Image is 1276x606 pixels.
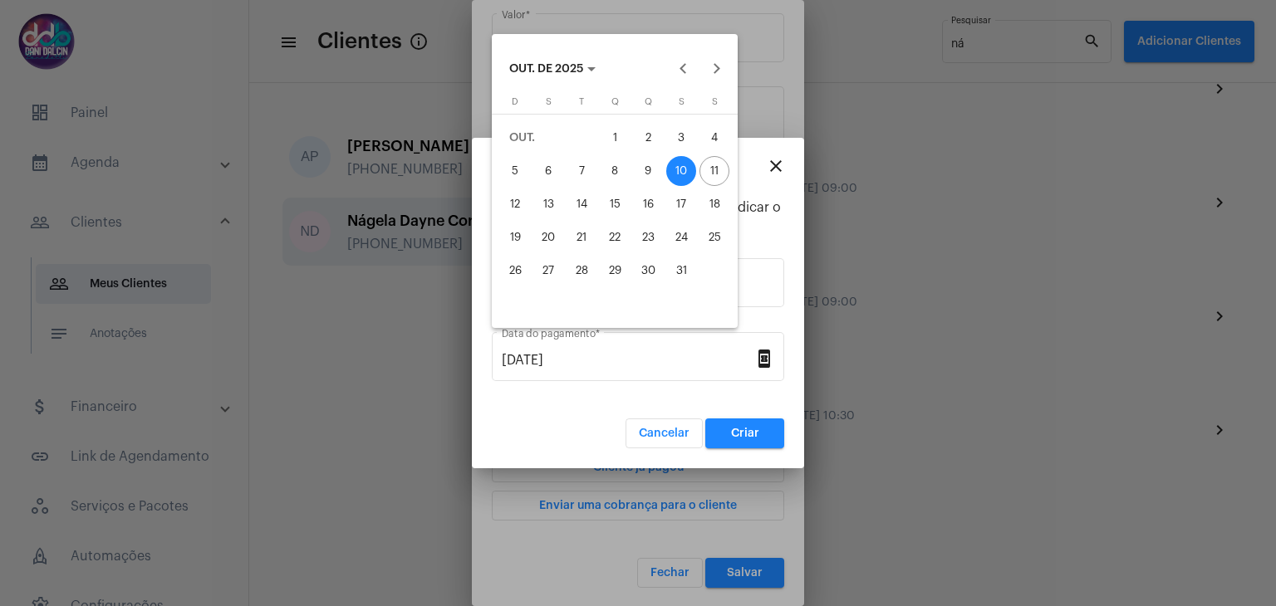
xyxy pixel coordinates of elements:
[700,52,734,86] button: Next month
[699,189,729,219] div: 18
[498,188,532,221] button: 12 de outubro de 2025
[500,156,530,186] div: 5
[565,254,598,287] button: 28 de outubro de 2025
[665,254,698,287] button: 31 de outubro de 2025
[699,222,729,252] div: 25
[633,222,663,252] div: 23
[579,97,584,106] span: T
[666,156,696,186] div: 10
[567,256,596,286] div: 28
[533,189,563,219] div: 13
[633,123,663,153] div: 2
[665,121,698,154] button: 3 de outubro de 2025
[500,222,530,252] div: 19
[631,254,665,287] button: 30 de outubro de 2025
[598,188,631,221] button: 15 de outubro de 2025
[698,121,731,154] button: 4 de outubro de 2025
[567,222,596,252] div: 21
[611,97,619,106] span: Q
[699,156,729,186] div: 11
[633,189,663,219] div: 16
[665,154,698,188] button: 10 de outubro de 2025
[532,188,565,221] button: 13 de outubro de 2025
[667,52,700,86] button: Previous month
[631,221,665,254] button: 23 de outubro de 2025
[498,154,532,188] button: 5 de outubro de 2025
[532,221,565,254] button: 20 de outubro de 2025
[500,189,530,219] div: 12
[631,154,665,188] button: 9 de outubro de 2025
[598,254,631,287] button: 29 de outubro de 2025
[645,97,652,106] span: Q
[600,156,630,186] div: 8
[600,189,630,219] div: 15
[533,256,563,286] div: 27
[699,123,729,153] div: 4
[533,222,563,252] div: 20
[698,188,731,221] button: 18 de outubro de 2025
[598,221,631,254] button: 22 de outubro de 2025
[546,97,552,106] span: S
[698,221,731,254] button: 25 de outubro de 2025
[509,63,583,75] span: OUT. DE 2025
[665,188,698,221] button: 17 de outubro de 2025
[631,188,665,221] button: 16 de outubro de 2025
[666,256,696,286] div: 31
[512,97,518,106] span: D
[498,121,598,154] td: OUT.
[600,222,630,252] div: 22
[698,154,731,188] button: 11 de outubro de 2025
[666,123,696,153] div: 3
[600,256,630,286] div: 29
[498,254,532,287] button: 26 de outubro de 2025
[565,221,598,254] button: 21 de outubro de 2025
[532,154,565,188] button: 6 de outubro de 2025
[633,256,663,286] div: 30
[565,188,598,221] button: 14 de outubro de 2025
[498,221,532,254] button: 19 de outubro de 2025
[598,121,631,154] button: 1 de outubro de 2025
[598,154,631,188] button: 8 de outubro de 2025
[666,189,696,219] div: 17
[496,52,609,86] button: Choose month and year
[533,156,563,186] div: 6
[500,256,530,286] div: 26
[567,189,596,219] div: 14
[600,123,630,153] div: 1
[567,156,596,186] div: 7
[631,121,665,154] button: 2 de outubro de 2025
[565,154,598,188] button: 7 de outubro de 2025
[679,97,685,106] span: S
[532,254,565,287] button: 27 de outubro de 2025
[665,221,698,254] button: 24 de outubro de 2025
[666,222,696,252] div: 24
[712,97,718,106] span: S
[633,156,663,186] div: 9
